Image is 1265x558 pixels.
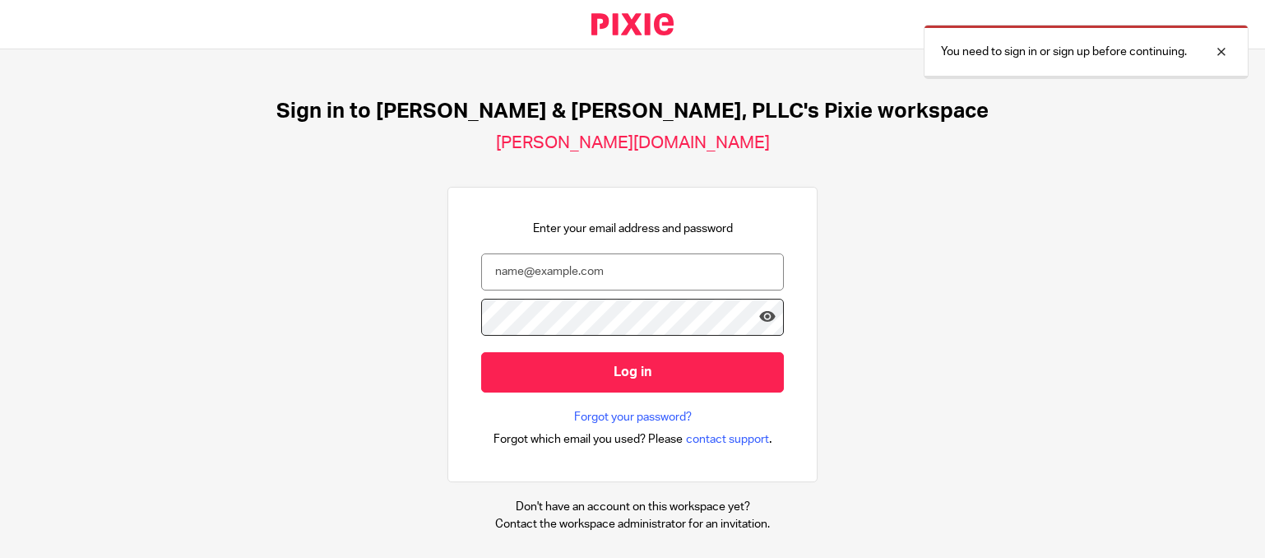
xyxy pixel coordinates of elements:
[533,221,733,237] p: Enter your email address and password
[493,430,772,449] div: .
[495,499,770,515] p: Don't have an account on this workspace yet?
[496,133,770,154] h2: [PERSON_NAME][DOMAIN_NAME]
[493,431,683,448] span: Forgot which email you used? Please
[495,516,770,532] p: Contact the workspace administrator for an invitation.
[481,253,784,291] input: name@example.com
[481,352,784,393] input: Log in
[574,409,692,425] a: Forgot your password?
[941,44,1187,60] p: You need to sign in or sign up before continuing.
[686,431,769,448] span: contact support
[276,99,989,124] h1: Sign in to [PERSON_NAME] & [PERSON_NAME], PLLC's Pixie workspace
